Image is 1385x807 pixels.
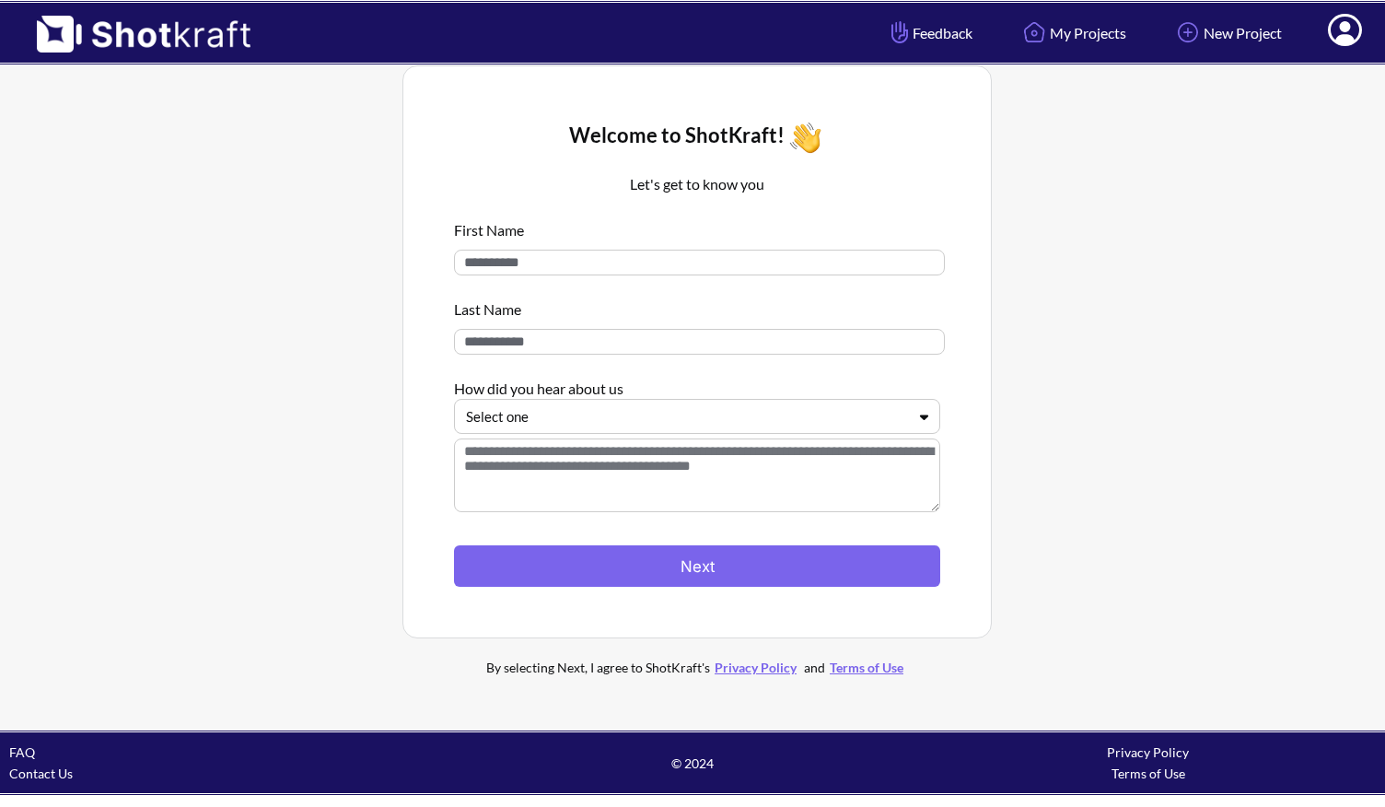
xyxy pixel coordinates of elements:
[1158,8,1296,57] a: New Project
[454,368,940,399] div: How did you hear about us
[448,657,946,678] div: By selecting Next, I agree to ShotKraft's and
[465,753,921,774] span: © 2024
[9,766,73,781] a: Contact Us
[454,289,940,320] div: Last Name
[920,763,1376,784] div: Terms of Use
[454,117,940,158] div: Welcome to ShotKraft!
[454,545,940,587] button: Next
[710,660,801,675] a: Privacy Policy
[9,744,35,760] a: FAQ
[825,660,908,675] a: Terms of Use
[920,742,1376,763] div: Privacy Policy
[454,210,940,240] div: First Name
[1172,17,1204,48] img: Add Icon
[887,22,972,43] span: Feedback
[1005,8,1140,57] a: My Projects
[454,173,940,195] p: Let's get to know you
[887,17,913,48] img: Hand Icon
[1018,17,1050,48] img: Home Icon
[785,117,826,158] img: Wave Icon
